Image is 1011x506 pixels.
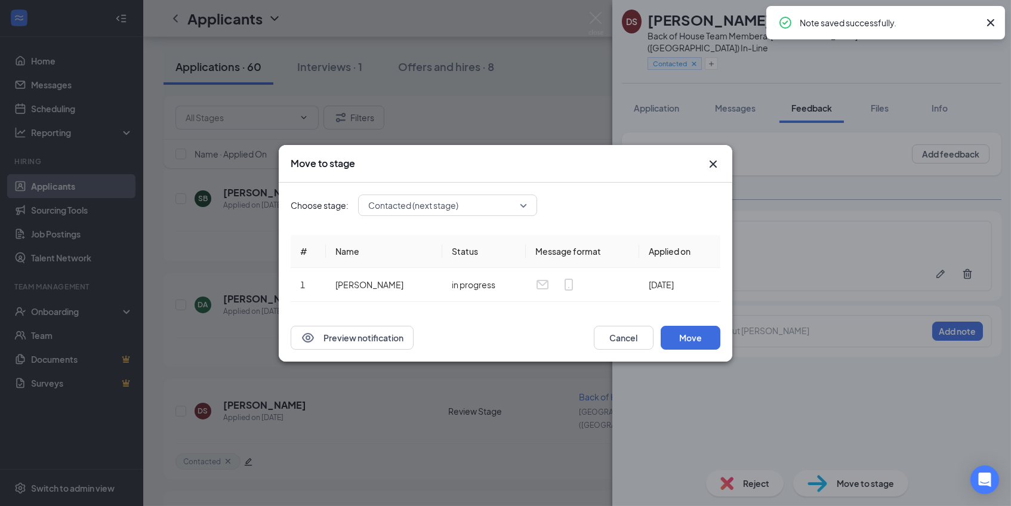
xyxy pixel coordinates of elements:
td: in progress [442,268,526,302]
svg: Cross [984,16,998,30]
span: Choose stage: [291,199,349,212]
button: Cancel [594,326,654,350]
span: 1 [300,279,305,290]
svg: MobileSms [562,277,576,292]
button: Close [706,157,720,171]
span: Contacted (next stage) [368,196,458,214]
svg: Eye [301,331,315,345]
h3: Move to stage [291,157,355,170]
svg: Email [535,277,550,292]
th: Message format [526,235,639,268]
td: [PERSON_NAME] [326,268,442,302]
svg: Cross [706,157,720,171]
button: Move [661,326,720,350]
th: # [291,235,326,268]
div: Open Intercom Messenger [970,465,999,494]
svg: CheckmarkCircle [778,16,793,30]
th: Status [442,235,526,268]
button: EyePreview notification [291,326,414,350]
div: Note saved successfully. [800,16,979,30]
th: Applied on [639,235,720,268]
td: [DATE] [639,268,720,302]
th: Name [326,235,442,268]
